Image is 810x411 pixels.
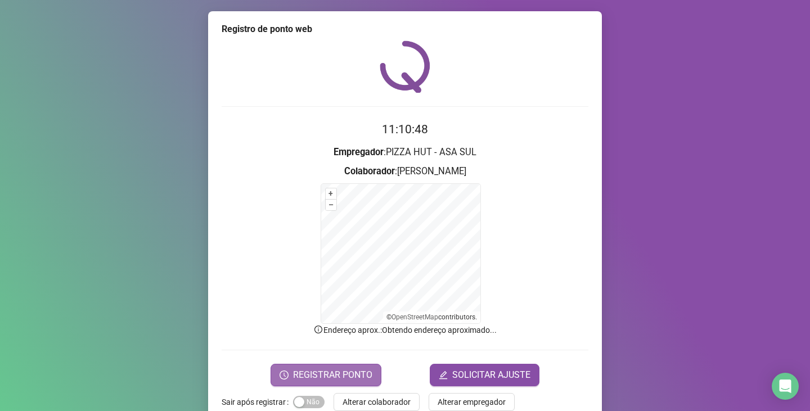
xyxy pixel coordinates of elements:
button: – [326,200,336,210]
button: Alterar colaborador [334,393,420,411]
strong: Empregador [334,147,384,157]
div: Registro de ponto web [222,22,588,36]
a: OpenStreetMap [391,313,438,321]
span: Alterar colaborador [343,396,411,408]
button: Alterar empregador [429,393,515,411]
span: edit [439,371,448,380]
span: REGISTRAR PONTO [293,368,372,382]
img: QRPoint [380,40,430,93]
span: clock-circle [280,371,289,380]
h3: : [PERSON_NAME] [222,164,588,179]
strong: Colaborador [344,166,395,177]
div: Open Intercom Messenger [772,373,799,400]
p: Endereço aprox. : Obtendo endereço aproximado... [222,324,588,336]
label: Sair após registrar [222,393,293,411]
button: + [326,188,336,199]
span: Alterar empregador [438,396,506,408]
span: SOLICITAR AJUSTE [452,368,530,382]
span: info-circle [313,324,323,335]
li: © contributors. [386,313,477,321]
h3: : PIZZA HUT - ASA SUL [222,145,588,160]
button: REGISTRAR PONTO [271,364,381,386]
time: 11:10:48 [382,123,428,136]
button: editSOLICITAR AJUSTE [430,364,539,386]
